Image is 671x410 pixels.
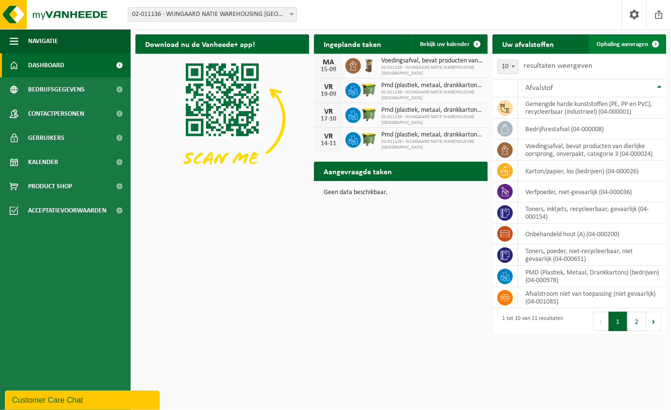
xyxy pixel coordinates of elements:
[28,126,64,150] span: Gebruikers
[28,150,58,174] span: Kalender
[319,59,338,66] div: MA
[5,389,162,410] iframe: chat widget
[319,108,338,116] div: VR
[319,66,338,73] div: 15-09
[319,116,338,122] div: 17-10
[646,312,661,331] button: Next
[135,34,265,53] h2: Download nu de Vanheede+ app!
[420,41,470,47] span: Bekijk uw kalender
[609,312,627,331] button: 1
[319,83,338,91] div: VR
[361,106,377,122] img: WB-1100-HPE-GN-50
[381,139,483,151] span: 02-011136 - WIJNGAARD NATIE WAREHOUSING [GEOGRAPHIC_DATA]
[381,106,483,114] span: Pmd (plastiek, metaal, drankkartons) (bedrijven)
[497,311,563,332] div: 1 tot 10 van 11 resultaten
[523,62,592,70] label: resultaten weergeven
[492,34,564,53] h2: Uw afvalstoffen
[497,60,519,74] span: 10
[128,7,297,22] span: 02-011136 - WIJNGAARD NATIE WAREHOUSING NV - KALLO
[412,34,487,54] a: Bekijk uw kalender
[314,162,402,181] h2: Aangevraagde taken
[135,54,309,184] img: Download de VHEPlus App
[596,41,648,47] span: Ophaling aanvragen
[324,189,478,196] p: Geen data beschikbaar.
[589,34,665,54] a: Ophaling aanvragen
[627,312,646,331] button: 2
[518,97,666,119] td: gemengde harde kunststoffen (PE, PP en PVC), recycleerbaar (industrieel) (04-000001)
[381,90,483,101] span: 02-011136 - WIJNGAARD NATIE WAREHOUSING [GEOGRAPHIC_DATA]
[128,8,297,21] span: 02-011136 - WIJNGAARD NATIE WAREHOUSING NV - KALLO
[314,34,391,53] h2: Ingeplande taken
[498,60,518,74] span: 10
[518,161,666,182] td: karton/papier, los (bedrijven) (04-000026)
[381,131,483,139] span: Pmd (plastiek, metaal, drankkartons) (bedrijven)
[28,29,58,53] span: Navigatie
[381,82,483,90] span: Pmd (plastiek, metaal, drankkartons) (bedrijven)
[381,65,483,76] span: 02-011136 - WIJNGAARD NATIE WAREHOUSING [GEOGRAPHIC_DATA]
[593,312,609,331] button: Previous
[518,139,666,161] td: voedingsafval, bevat producten van dierlijke oorsprong, onverpakt, categorie 3 (04-000024)
[28,77,85,102] span: Bedrijfsgegevens
[361,81,377,98] img: WB-1100-HPE-GN-50
[28,53,64,77] span: Dashboard
[518,287,666,308] td: afvalstroom niet van toepassing (niet gevaarlijk) (04-001085)
[319,133,338,140] div: VR
[518,224,666,244] td: onbehandeld hout (A) (04-000200)
[361,131,377,147] img: WB-1100-HPE-GN-50
[361,57,377,73] img: WB-0140-HPE-BN-01
[518,202,666,224] td: toners, inktjets, recycleerbaar, gevaarlijk (04-000154)
[518,244,666,266] td: toners, poeder, niet-recycleerbaar, niet gevaarlijk (04-000651)
[28,102,84,126] span: Contactpersonen
[28,174,72,198] span: Product Shop
[381,57,483,65] span: Voedingsafval, bevat producten van dierlijke oorsprong, onverpakt, categorie 3
[518,182,666,202] td: verfpoeder, niet-gevaarlijk (04-000036)
[518,266,666,287] td: PMD (Plastiek, Metaal, Drankkartons) (bedrijven) (04-000978)
[525,84,553,92] span: Afvalstof
[319,91,338,98] div: 19-09
[28,198,106,223] span: Acceptatievoorwaarden
[518,119,666,139] td: bedrijfsrestafval (04-000008)
[319,140,338,147] div: 14-11
[381,114,483,126] span: 02-011136 - WIJNGAARD NATIE WAREHOUSING [GEOGRAPHIC_DATA]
